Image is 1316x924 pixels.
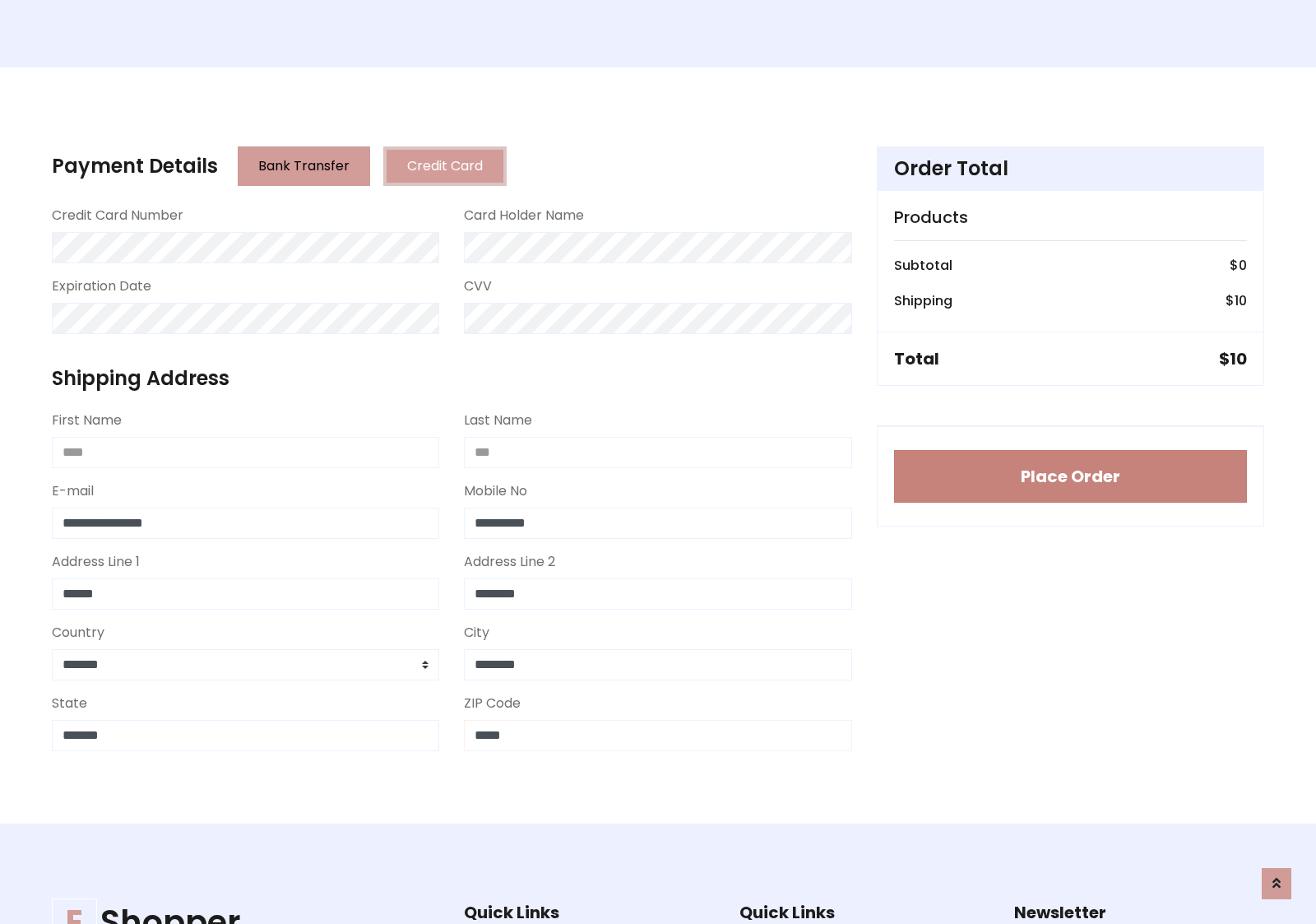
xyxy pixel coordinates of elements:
label: First Name [52,411,122,430]
span: 10 [1235,291,1247,310]
h6: Shipping [894,293,952,309]
label: ZIP Code [464,694,521,713]
h6: $ [1226,293,1247,309]
h5: Products [894,207,1247,227]
button: Credit Card [383,146,507,186]
h5: Total [894,349,939,369]
h4: Order Total [894,157,1247,181]
h5: Quick Links [739,903,989,922]
h4: Shipping Address [52,367,852,391]
button: Bank Transfer [238,146,370,186]
span: 10 [1230,347,1247,370]
span: 0 [1239,256,1247,275]
label: Address Line 1 [52,552,140,572]
label: Address Line 2 [464,552,555,572]
h6: $ [1230,258,1247,273]
label: City [464,623,489,643]
label: Credit Card Number [52,206,183,225]
label: Expiration Date [52,276,151,296]
label: E-mail [52,481,94,501]
h6: Subtotal [894,258,952,273]
h5: Quick Links [464,903,714,922]
label: Last Name [464,411,532,430]
h5: $ [1219,349,1247,369]
label: Mobile No [464,481,527,501]
label: Card Holder Name [464,206,584,225]
label: Country [52,623,104,643]
h4: Payment Details [52,155,218,179]
label: CVV [464,276,492,296]
label: State [52,694,87,713]
button: Place Order [894,450,1247,503]
h5: Newsletter [1014,903,1264,922]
